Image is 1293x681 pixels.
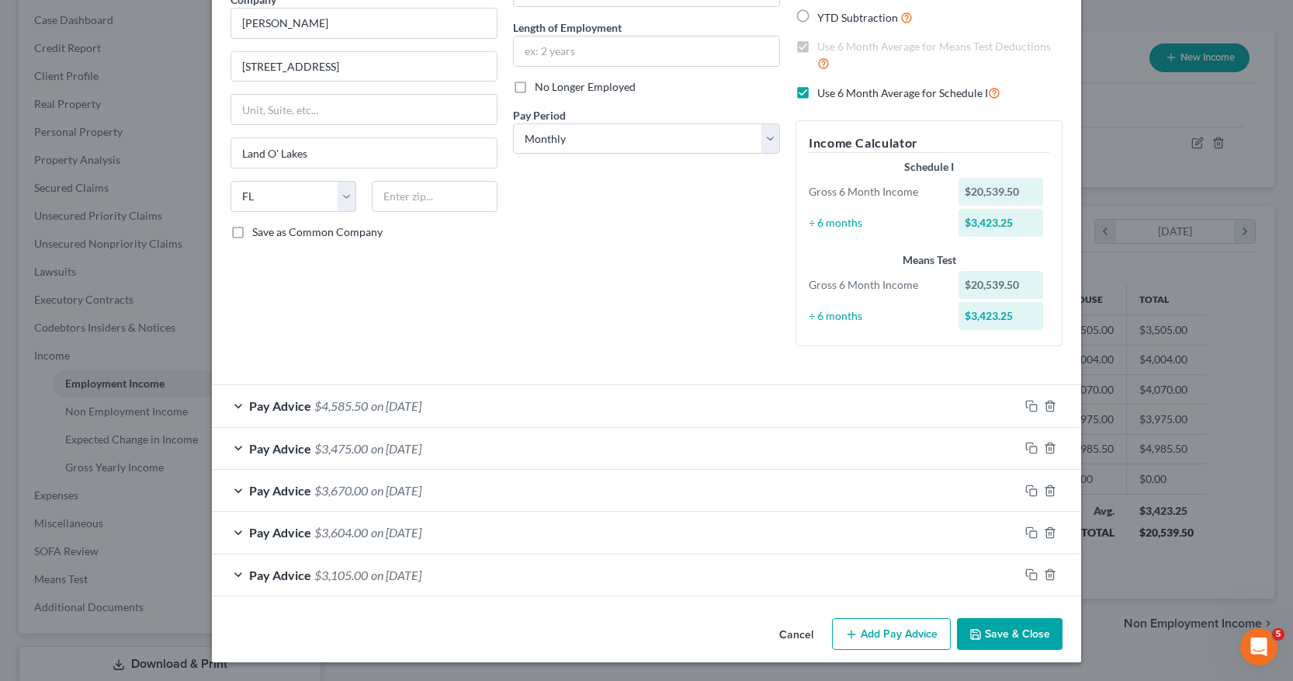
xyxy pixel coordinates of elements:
input: Unit, Suite, etc... [231,95,497,124]
span: $3,475.00 [314,441,368,456]
span: 5 [1272,628,1284,641]
div: ÷ 6 months [801,215,951,231]
div: $3,423.25 [958,302,1044,330]
span: Save as Common Company [252,225,383,238]
span: Use 6 Month Average for Schedule I [817,86,988,99]
input: Enter city... [231,138,497,168]
input: Enter address... [231,52,497,82]
div: $20,539.50 [958,178,1044,206]
h5: Income Calculator [809,134,1049,153]
div: ÷ 6 months [801,308,951,324]
input: Enter zip... [372,181,497,212]
button: Cancel [767,620,826,651]
span: Pay Advice [249,483,311,498]
span: $3,604.00 [314,525,368,540]
span: on [DATE] [371,483,421,498]
span: Pay Advice [249,525,311,540]
span: No Longer Employed [535,80,636,93]
input: Search company by name... [231,8,497,39]
span: Pay Advice [249,568,311,582]
input: ex: 2 years [514,36,779,66]
button: Add Pay Advice [832,618,951,651]
span: on [DATE] [371,568,421,582]
span: Pay Period [513,109,566,122]
div: Schedule I [809,159,1049,175]
span: YTD Subtraction [817,11,898,24]
span: on [DATE] [371,525,421,540]
span: $4,585.50 [314,398,368,413]
iframe: Intercom live chat [1240,628,1277,665]
span: Pay Advice [249,398,311,413]
span: $3,670.00 [314,483,368,498]
div: $20,539.50 [958,271,1044,299]
span: on [DATE] [371,441,421,456]
span: Use 6 Month Average for Means Test Deductions [817,40,1051,53]
button: Save & Close [957,618,1062,651]
div: $3,423.25 [958,209,1044,237]
span: on [DATE] [371,398,421,413]
div: Means Test [809,252,1049,268]
label: Length of Employment [513,19,622,36]
div: Gross 6 Month Income [801,277,951,293]
span: Pay Advice [249,441,311,456]
div: Gross 6 Month Income [801,184,951,200]
span: $3,105.00 [314,568,368,582]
